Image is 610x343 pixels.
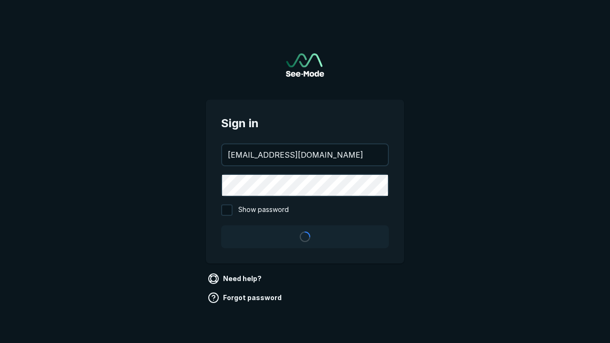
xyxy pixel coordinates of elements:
a: Forgot password [206,290,285,305]
a: Need help? [206,271,265,286]
a: Go to sign in [286,53,324,77]
span: Sign in [221,115,389,132]
span: Show password [238,204,289,216]
img: See-Mode Logo [286,53,324,77]
input: your@email.com [222,144,388,165]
